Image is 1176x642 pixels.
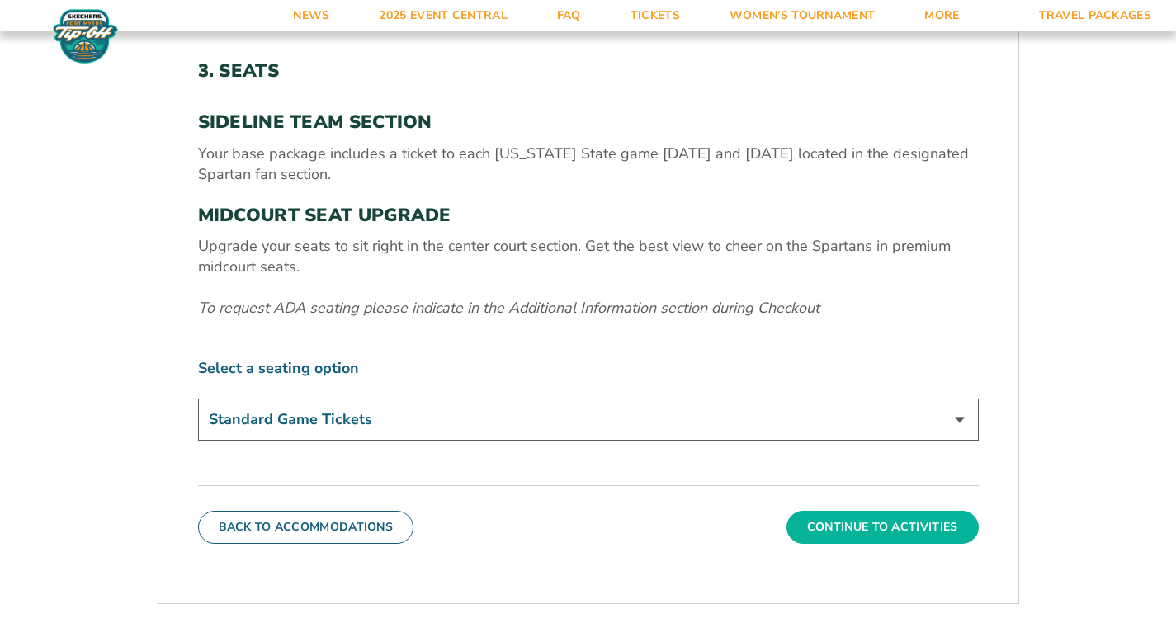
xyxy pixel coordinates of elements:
h2: 3. Seats [198,60,979,82]
label: Select a seating option [198,358,979,379]
p: Your base package includes a ticket to each [US_STATE] State game [DATE] and [DATE] located in th... [198,144,979,185]
img: Fort Myers Tip-Off [50,8,121,64]
h3: MIDCOURT SEAT UPGRADE [198,205,979,226]
p: Upgrade your seats to sit right in the center court section. Get the best view to cheer on the Sp... [198,236,979,277]
h3: SIDELINE TEAM SECTION [198,111,979,133]
button: Continue To Activities [786,511,979,544]
em: To request ADA seating please indicate in the Additional Information section during Checkout [198,298,819,318]
button: Back To Accommodations [198,511,414,544]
